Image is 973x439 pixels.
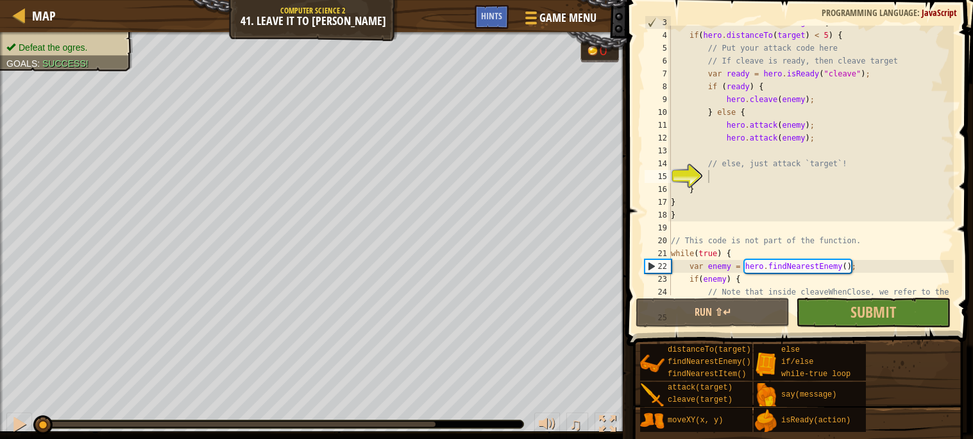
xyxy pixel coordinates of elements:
[781,357,813,366] span: if/else
[640,383,664,408] img: portrait.png
[668,395,732,404] span: cleave(target)
[32,7,56,24] span: Map
[645,157,671,170] div: 14
[6,41,123,54] li: Defeat the ogres.
[645,170,671,183] div: 15
[668,357,751,366] span: findNearestEnemy()
[645,29,671,42] div: 4
[754,409,778,433] img: portrait.png
[754,352,778,376] img: portrait.png
[645,183,671,196] div: 16
[645,260,671,273] div: 22
[539,10,596,26] span: Game Menu
[781,345,800,354] span: else
[781,370,850,379] span: while-true loop
[580,40,619,62] div: Team 'humans' has 0 gold.
[668,383,732,392] span: attack(target)
[566,413,588,439] button: ♫
[645,93,671,106] div: 9
[850,302,896,322] span: Submit
[917,6,922,19] span: :
[37,58,42,69] span: :
[668,345,751,354] span: distanceTo(target)
[645,67,671,80] div: 7
[645,209,671,221] div: 18
[515,5,604,35] button: Game Menu
[645,221,671,234] div: 19
[640,409,664,433] img: portrait.png
[645,119,671,132] div: 11
[19,42,87,53] span: Defeat the ogres.
[636,298,790,327] button: Run ⇧↵
[754,383,778,408] img: portrait.png
[26,7,56,24] a: Map
[645,80,671,93] div: 8
[640,352,664,376] img: portrait.png
[595,413,620,439] button: Toggle fullscreen
[645,196,671,209] div: 17
[534,413,560,439] button: Adjust volume
[822,6,917,19] span: Programming language
[6,58,37,69] span: Goals
[645,234,671,247] div: 20
[781,390,836,399] span: say(message)
[922,6,957,19] span: JavaScript
[6,413,32,439] button: Ctrl + P: Pause
[645,286,671,311] div: 24
[796,298,950,327] button: Submit
[42,58,89,69] span: Success!
[600,44,613,57] div: 0
[668,416,723,425] span: moveXY(x, y)
[645,106,671,119] div: 10
[645,55,671,67] div: 6
[645,16,671,29] div: 3
[781,416,850,425] span: isReady(action)
[645,247,671,260] div: 21
[645,132,671,144] div: 12
[645,144,671,157] div: 13
[668,370,746,379] span: findNearestItem()
[569,415,582,434] span: ♫
[645,42,671,55] div: 5
[645,273,671,286] div: 23
[481,10,502,22] span: Hints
